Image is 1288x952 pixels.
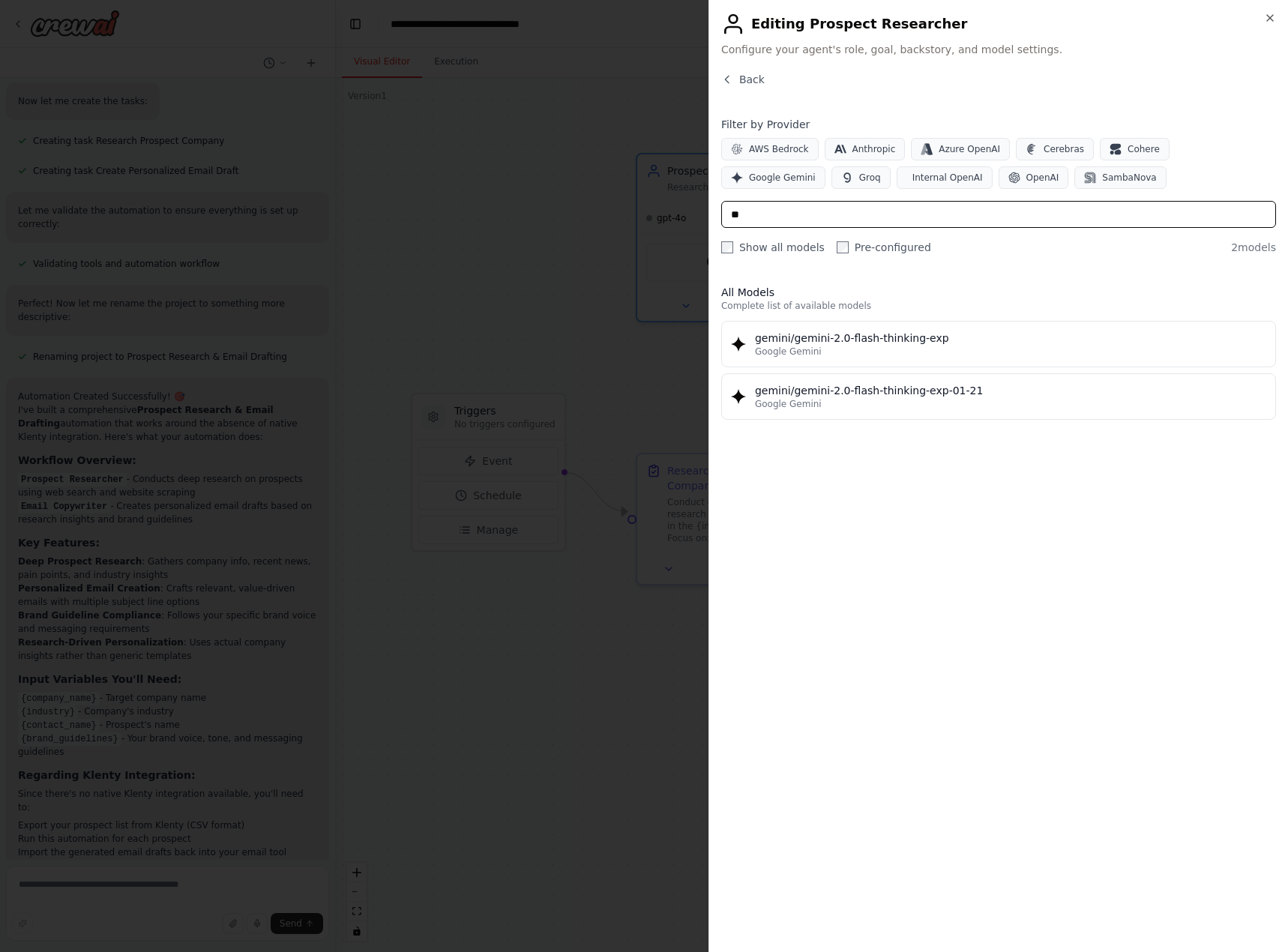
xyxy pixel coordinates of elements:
[721,72,765,87] button: Back
[859,172,881,184] span: Groq
[739,72,765,87] span: Back
[749,143,809,155] span: AWS Bedrock
[852,143,896,155] span: Anthropic
[721,117,1276,132] h4: Filter by Provider
[721,240,825,255] label: Show all models
[755,383,1266,398] div: gemini/gemini-2.0-flash-thinking-exp-01-21
[1016,138,1094,160] button: Cerebras
[1231,240,1276,255] span: 2 models
[721,12,1276,36] h2: Editing Prospect Researcher
[837,240,931,255] label: Pre-configured
[912,172,983,184] span: Internal OpenAI
[837,241,849,253] input: Pre-configured
[721,373,1276,420] button: gemini/gemini-2.0-flash-thinking-exp-01-21Google Gemini
[721,138,819,160] button: AWS Bedrock
[755,346,822,358] span: Google Gemini
[1074,166,1166,189] button: SambaNova
[911,138,1010,160] button: Azure OpenAI
[721,241,733,253] input: Show all models
[825,138,906,160] button: Anthropic
[721,285,1276,300] h3: All Models
[755,398,822,410] span: Google Gemini
[1100,138,1170,160] button: Cohere
[1044,143,1084,155] span: Cerebras
[721,42,1276,57] span: Configure your agent's role, goal, backstory, and model settings.
[999,166,1069,189] button: OpenAI
[721,166,825,189] button: Google Gemini
[1128,143,1160,155] span: Cohere
[939,143,1000,155] span: Azure OpenAI
[1026,172,1059,184] span: OpenAI
[721,321,1276,367] button: gemini/gemini-2.0-flash-thinking-expGoogle Gemini
[749,172,816,184] span: Google Gemini
[897,166,993,189] button: Internal OpenAI
[831,166,891,189] button: Groq
[755,331,1266,346] div: gemini/gemini-2.0-flash-thinking-exp
[721,300,1276,312] p: Complete list of available models
[1102,172,1156,184] span: SambaNova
